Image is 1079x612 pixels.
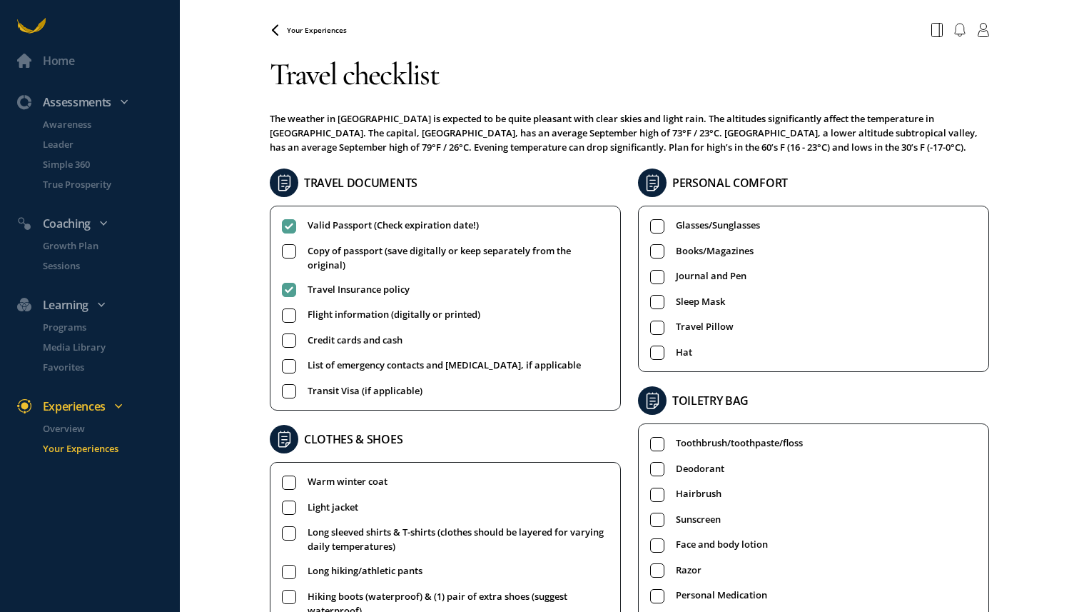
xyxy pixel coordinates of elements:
[26,320,180,334] a: Programs
[676,537,768,553] span: Face and body lotion
[672,391,749,410] h2: TOILETRY BAG
[676,244,754,259] span: Books/Magazines
[308,333,402,348] span: Credit cards and cash
[43,259,177,273] p: Sessions
[26,157,180,171] a: Simple 360
[26,239,180,253] a: Growth Plan
[43,239,177,253] p: Growth Plan
[43,360,177,374] p: Favorites
[26,177,180,191] a: True Prosperity
[308,500,358,516] span: Light jacket
[43,51,75,70] div: Home
[676,436,803,451] span: Toothbrush/toothpaste/floss
[26,441,180,456] a: Your Experiences
[676,269,746,284] span: Journal and Pen
[676,461,724,477] span: Deodorant
[676,486,721,502] span: Hairbrush
[270,111,989,154] div: The weather in [GEOGRAPHIC_DATA] is expected to be quite pleasant with clear skies and light rain...
[43,177,177,191] p: True Prosperity
[26,340,180,354] a: Media Library
[43,421,177,436] p: Overview
[676,588,767,603] span: Personal Medication
[43,117,177,131] p: Awareness
[308,358,581,373] span: List of emergency contacts and [MEDICAL_DATA], if applicable
[676,218,760,234] span: Glasses/Sunglasses
[270,43,989,106] h1: Travel checklist
[287,25,347,35] span: Your Experiences
[9,296,186,314] div: Learning
[676,345,692,361] span: Hat
[308,525,609,553] span: Long sleeved shirts & T-shirts (clothes should be layered for varying daily temperatures)
[308,383,422,399] span: Transit Visa (if applicable)
[308,307,480,323] span: Flight information (digitally or printed)
[308,218,479,234] span: Valid Passport (Check expiration date!)
[26,117,180,131] a: Awareness
[26,137,180,151] a: Leader
[26,259,180,273] a: Sessions
[9,93,186,111] div: Assessments
[43,320,177,334] p: Programs
[676,319,734,335] span: Travel Pillow
[43,340,177,354] p: Media Library
[26,421,180,436] a: Overview
[308,563,422,579] span: Long hiking/athletic pants
[9,397,186,416] div: Experiences
[43,137,177,151] p: Leader
[672,174,788,192] h2: PERSONAL COMFORT
[308,244,609,272] span: Copy of passport (save digitally or keep separately from the original)
[9,214,186,233] div: Coaching
[43,441,177,456] p: Your Experiences
[43,157,177,171] p: Simple 360
[304,430,402,448] h2: CLOTHES & SHOES
[26,360,180,374] a: Favorites
[676,563,701,578] span: Razor
[676,294,725,310] span: Sleep Mask
[308,474,387,490] span: Warm winter coat
[308,282,410,298] span: Travel Insurance policy
[676,512,721,528] span: Sunscreen
[304,174,417,192] h2: TRAVEL DOCUMENTS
